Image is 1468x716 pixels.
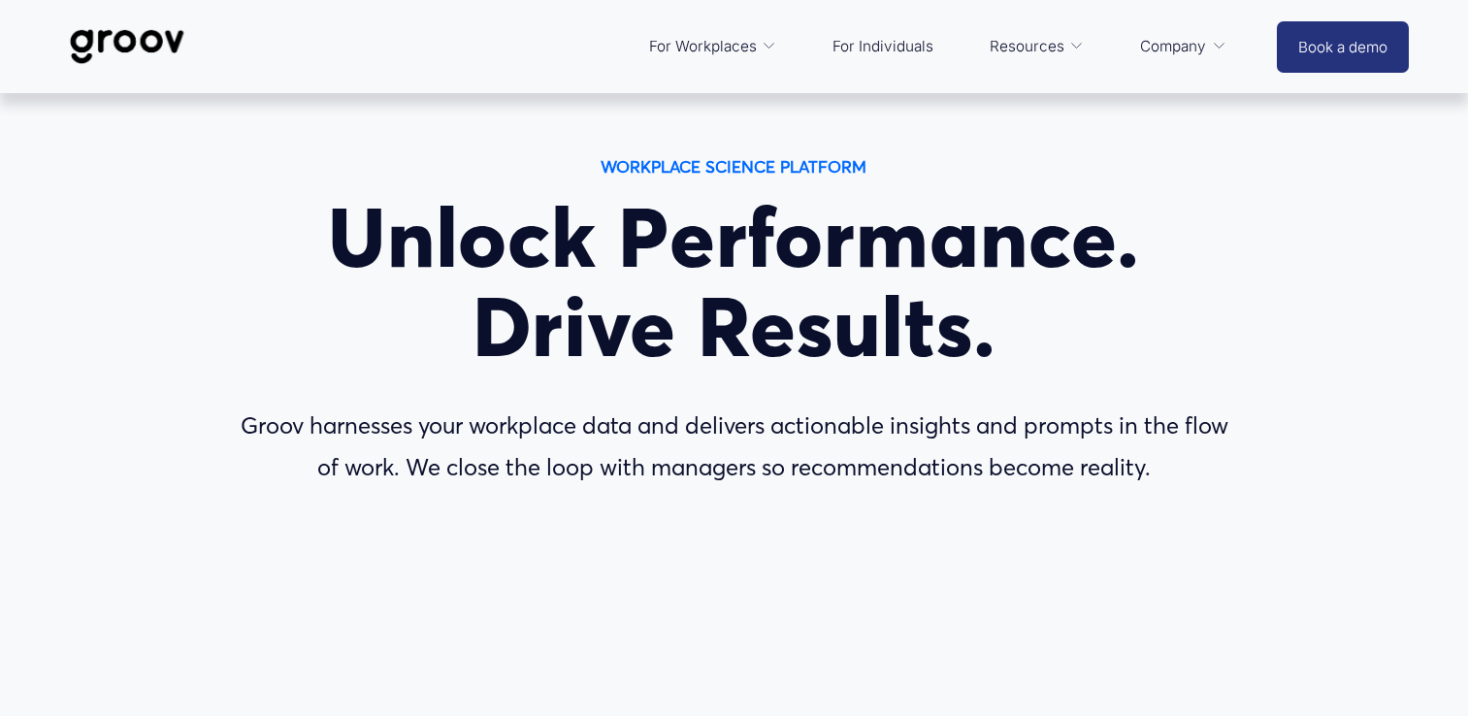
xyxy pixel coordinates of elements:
[1130,23,1236,70] a: folder dropdown
[980,23,1094,70] a: folder dropdown
[823,23,943,70] a: For Individuals
[649,33,757,60] span: For Workplaces
[229,193,1239,374] h1: Unlock Performance. Drive Results.
[639,23,787,70] a: folder dropdown
[990,33,1064,60] span: Resources
[59,15,196,79] img: Groov | Workplace Science Platform | Unlock Performance | Drive Results
[229,406,1239,489] p: Groov harnesses your workplace data and delivers actionable insights and prompts in the flow of w...
[1140,33,1206,60] span: Company
[601,156,866,177] strong: WORKPLACE SCIENCE PLATFORM
[1277,21,1409,73] a: Book a demo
